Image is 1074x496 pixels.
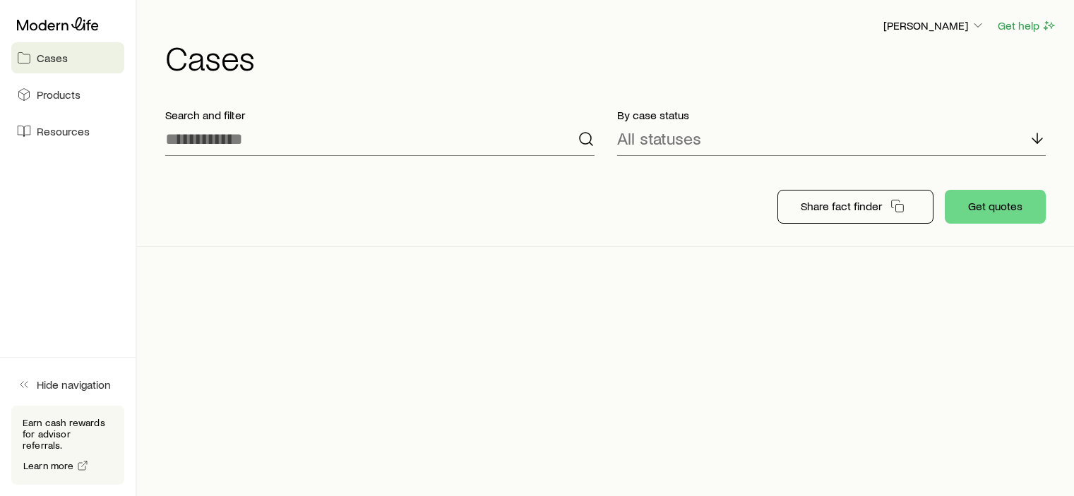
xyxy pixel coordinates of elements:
button: Hide navigation [11,369,124,400]
h1: Cases [165,40,1057,74]
span: Products [37,87,80,102]
p: Share fact finder [801,199,882,213]
p: All statuses [617,128,701,148]
span: Learn more [23,461,74,471]
div: Earn cash rewards for advisor referrals.Learn more [11,406,124,485]
p: [PERSON_NAME] [883,18,985,32]
span: Resources [37,124,90,138]
button: Get help [997,18,1057,34]
button: [PERSON_NAME] [883,18,986,35]
span: Cases [37,51,68,65]
p: Earn cash rewards for advisor referrals. [23,417,113,451]
a: Cases [11,42,124,73]
button: Get quotes [945,190,1046,224]
button: Share fact finder [777,190,933,224]
p: Search and filter [165,108,595,122]
span: Hide navigation [37,377,111,392]
a: Products [11,79,124,110]
p: By case status [617,108,1046,122]
a: Resources [11,116,124,147]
